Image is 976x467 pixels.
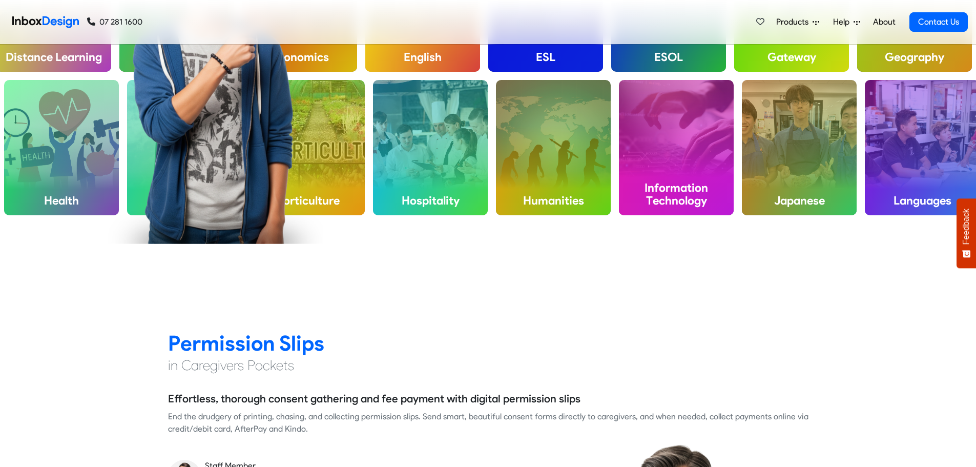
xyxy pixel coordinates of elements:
h4: ESL [488,42,603,72]
h4: English [365,42,480,72]
h4: Hospitality [373,186,488,215]
a: Help [829,12,864,32]
h4: Humanities [496,186,611,215]
span: Help [833,16,854,28]
span: Products [776,16,813,28]
a: Products [772,12,823,32]
h2: Permission Slips [168,330,808,356]
button: Feedback - Show survey [957,198,976,268]
a: 07 281 1600 [87,16,142,28]
h4: Health [4,186,119,215]
a: Contact Us [909,12,968,32]
h4: Gateway [734,42,849,72]
h4: Japanese [742,186,857,215]
span: Feedback [962,209,971,245]
h4: ESOL [611,42,726,72]
h5: Effortless, thorough consent gathering and fee payment with digital permission slips [168,391,580,407]
h4: Geography [857,42,972,72]
a: About [870,12,898,32]
h4: in Caregivers Pockets [168,356,808,375]
h4: Information Technology [619,173,734,215]
div: End the drudgery of printing, chasing, and collecting permission slips. Send smart, beautiful con... [168,411,808,435]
